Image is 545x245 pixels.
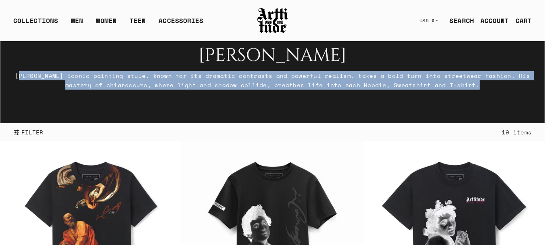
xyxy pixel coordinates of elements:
[415,12,443,29] button: USD $
[71,16,83,32] a: MEN
[516,16,532,25] div: CART
[7,16,210,32] ul: Main navigation
[13,16,58,32] div: COLLECTIONS
[159,16,203,32] div: ACCESSORIES
[129,16,146,32] a: TEEN
[443,13,474,29] a: SEARCH
[0,25,545,123] video: Your browser does not support the video tag.
[420,17,435,24] span: USD $
[13,71,532,90] p: [PERSON_NAME] iconic painting style, known for its dramatic contrasts and powerful realism, takes...
[474,13,509,29] a: ACCOUNT
[502,128,532,137] div: 19 items
[13,45,532,66] h2: [PERSON_NAME]
[13,124,44,141] button: Show filters
[20,128,44,136] span: FILTER
[509,13,532,29] a: Open cart
[96,16,117,32] a: WOMEN
[257,7,289,34] img: Arttitude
